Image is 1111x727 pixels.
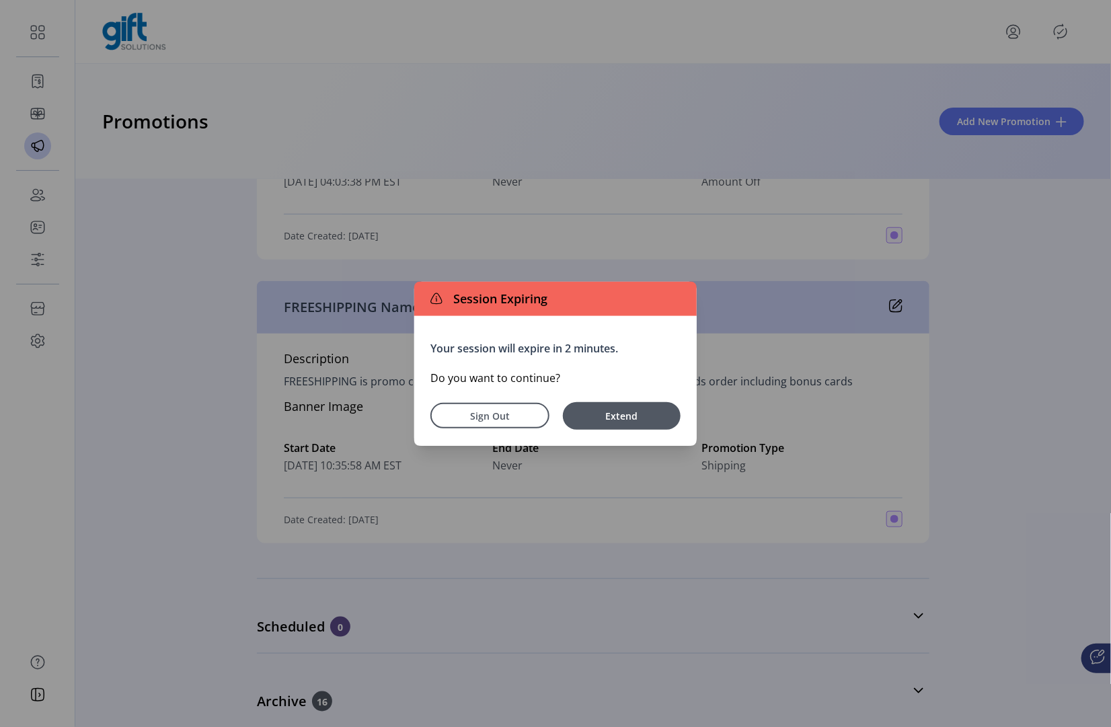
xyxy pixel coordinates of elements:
span: Extend [570,409,674,423]
button: Sign Out [430,403,549,428]
p: Do you want to continue? [430,370,681,386]
button: Extend [563,402,681,430]
span: Sign Out [448,409,532,423]
span: Session Expiring [448,290,547,308]
p: Your session will expire in 2 minutes. [430,340,681,356]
